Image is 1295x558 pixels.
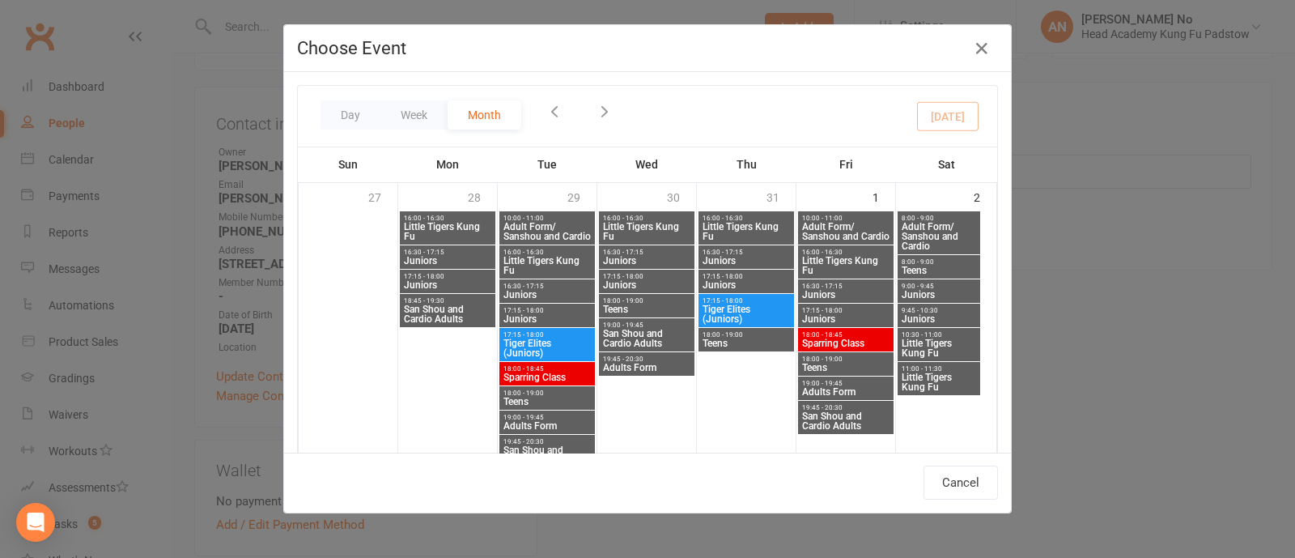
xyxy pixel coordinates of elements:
[602,305,691,314] span: Teens
[448,100,521,130] button: Month
[567,183,597,210] div: 29
[503,397,592,407] span: Teens
[503,339,592,358] span: Tiger Elites (Juniors)
[403,280,492,290] span: Juniors
[901,283,977,290] span: 9:00 - 9:45
[368,183,397,210] div: 27
[702,297,791,305] span: 17:15 - 18:00
[801,404,890,411] span: 19:45 - 20:30
[468,183,497,210] div: 28
[702,249,791,256] span: 16:30 - 17:15
[380,100,448,130] button: Week
[321,100,380,130] button: Day
[901,365,977,373] span: 11:00 - 11:30
[896,147,997,181] th: Sat
[503,421,592,431] span: Adults Form
[801,314,890,324] span: Juniors
[901,215,977,222] span: 8:00 - 9:00
[299,147,398,181] th: Sun
[503,365,592,373] span: 18:00 - 18:45
[969,36,995,62] button: Close
[901,258,977,266] span: 8:00 - 9:00
[503,373,592,382] span: Sparring Class
[796,147,896,181] th: Fri
[801,411,890,431] span: San Shou and Cardio Adults
[901,307,977,314] span: 9:45 - 10:30
[801,215,890,222] span: 10:00 - 11:00
[503,438,592,445] span: 19:45 - 20:30
[597,147,697,181] th: Wed
[403,305,492,324] span: San Shou and Cardio Adults
[873,183,895,210] div: 1
[801,222,890,241] span: Adult Form/ Sanshou and Cardio
[702,280,791,290] span: Juniors
[801,339,890,348] span: Sparring Class
[702,331,791,339] span: 18:00 - 19:00
[403,215,492,222] span: 16:00 - 16:30
[503,249,592,256] span: 16:00 - 16:30
[503,222,592,241] span: Adult Form/ Sanshou and Cardio
[398,147,498,181] th: Mon
[403,273,492,280] span: 17:15 - 18:00
[403,249,492,256] span: 16:30 - 17:15
[602,297,691,305] span: 18:00 - 19:00
[602,280,691,290] span: Juniors
[801,256,890,275] span: Little Tigers Kung Fu
[602,256,691,266] span: Juniors
[974,183,996,210] div: 2
[403,256,492,266] span: Juniors
[901,290,977,300] span: Juniors
[503,307,592,314] span: 17:15 - 18:00
[901,314,977,324] span: Juniors
[503,256,592,275] span: Little Tigers Kung Fu
[801,387,890,397] span: Adults Form
[602,322,691,329] span: 19:00 - 19:45
[602,273,691,280] span: 17:15 - 18:00
[297,38,998,58] h4: Choose Event
[503,215,592,222] span: 10:00 - 11:00
[801,249,890,256] span: 16:00 - 16:30
[702,273,791,280] span: 17:15 - 18:00
[901,222,977,251] span: Adult Form/ Sanshou and Cardio
[801,290,890,300] span: Juniors
[602,222,691,241] span: Little Tigers Kung Fu
[602,356,691,363] span: 19:45 - 20:30
[602,215,691,222] span: 16:00 - 16:30
[602,249,691,256] span: 16:30 - 17:15
[503,314,592,324] span: Juniors
[503,290,592,300] span: Juniors
[602,329,691,348] span: San Shou and Cardio Adults
[801,307,890,314] span: 17:15 - 18:00
[901,373,977,392] span: Little Tigers Kung Fu
[403,297,492,305] span: 18:45 - 19:30
[667,183,696,210] div: 30
[503,331,592,339] span: 17:15 - 18:00
[702,339,791,348] span: Teens
[498,147,597,181] th: Tue
[702,256,791,266] span: Juniors
[766,183,796,210] div: 31
[697,147,796,181] th: Thu
[801,363,890,373] span: Teens
[702,222,791,241] span: Little Tigers Kung Fu
[503,390,592,397] span: 18:00 - 19:00
[503,445,592,465] span: San Shou and Cardio Adults
[901,339,977,358] span: Little Tigers Kung Fu
[503,414,592,421] span: 19:00 - 19:45
[801,331,890,339] span: 18:00 - 18:45
[801,356,890,363] span: 18:00 - 19:00
[901,331,977,339] span: 10:30 - 11:00
[702,215,791,222] span: 16:00 - 16:30
[503,283,592,290] span: 16:30 - 17:15
[702,305,791,324] span: Tiger Elites (Juniors)
[16,503,55,542] div: Open Intercom Messenger
[602,363,691,373] span: Adults Form
[403,222,492,241] span: Little Tigers Kung Fu
[901,266,977,275] span: Teens
[923,466,998,500] button: Cancel
[801,283,890,290] span: 16:30 - 17:15
[801,380,890,387] span: 19:00 - 19:45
